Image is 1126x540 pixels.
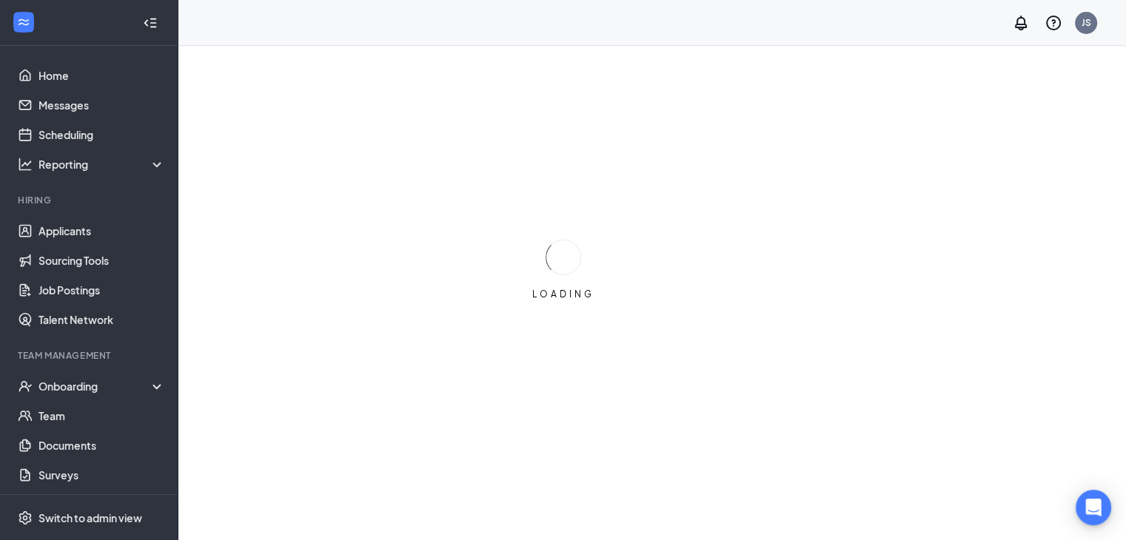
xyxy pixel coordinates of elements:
[1012,14,1030,32] svg: Notifications
[38,157,166,172] div: Reporting
[38,120,165,149] a: Scheduling
[18,349,162,362] div: Team Management
[38,90,165,120] a: Messages
[38,216,165,246] a: Applicants
[38,246,165,275] a: Sourcing Tools
[38,510,142,525] div: Switch to admin view
[143,16,158,30] svg: Collapse
[526,288,600,300] div: LOADING
[38,305,165,334] a: Talent Network
[1076,490,1111,525] div: Open Intercom Messenger
[38,275,165,305] a: Job Postings
[38,61,165,90] a: Home
[18,510,33,525] svg: Settings
[1045,14,1062,32] svg: QuestionInfo
[18,379,33,394] svg: UserCheck
[1082,16,1091,29] div: JS
[38,379,153,394] div: Onboarding
[16,15,31,30] svg: WorkstreamLogo
[18,157,33,172] svg: Analysis
[38,431,165,460] a: Documents
[38,401,165,431] a: Team
[38,460,165,490] a: Surveys
[18,194,162,206] div: Hiring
